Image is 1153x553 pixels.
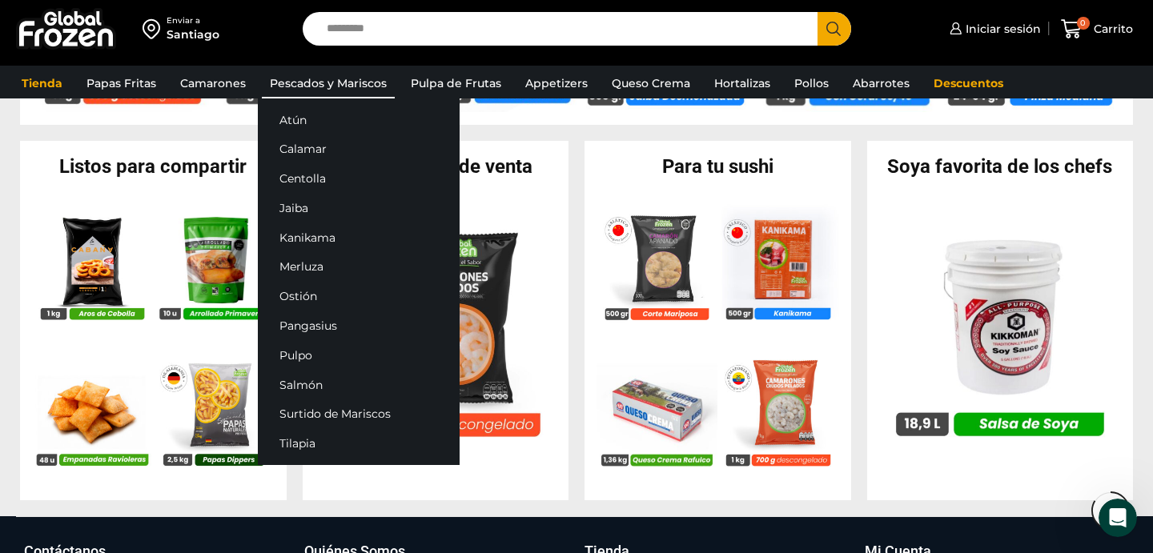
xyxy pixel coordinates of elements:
[167,15,219,26] div: Enviar a
[14,68,70,98] a: Tienda
[1099,499,1137,537] iframe: Intercom live chat
[172,68,254,98] a: Camarones
[403,68,509,98] a: Pulpa de Frutas
[258,164,460,194] a: Centolla
[20,157,287,176] h2: Listos para compartir
[258,194,460,223] a: Jaiba
[786,68,837,98] a: Pollos
[143,15,167,42] img: address-field-icon.svg
[258,399,460,429] a: Surtido de Mariscos
[946,13,1041,45] a: Iniciar sesión
[258,282,460,311] a: Ostión
[258,311,460,341] a: Pangasius
[258,105,460,134] a: Atún
[1057,10,1137,48] a: 0 Carrito
[1090,21,1133,37] span: Carrito
[258,429,460,459] a: Tilapia
[167,26,219,42] div: Santiago
[604,68,698,98] a: Queso Crema
[926,68,1011,98] a: Descuentos
[585,157,851,176] h2: Para tu sushi
[78,68,164,98] a: Papas Fritas
[517,68,596,98] a: Appetizers
[818,12,851,46] button: Search button
[845,68,918,98] a: Abarrotes
[258,370,460,399] a: Salmón
[258,340,460,370] a: Pulpo
[1077,17,1090,30] span: 0
[706,68,778,98] a: Hortalizas
[867,157,1134,176] h2: Soya favorita de los chefs
[258,222,460,252] a: Kanikama
[262,68,395,98] a: Pescados y Mariscos
[258,134,460,164] a: Calamar
[258,252,460,282] a: Merluza
[962,21,1041,37] span: Iniciar sesión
